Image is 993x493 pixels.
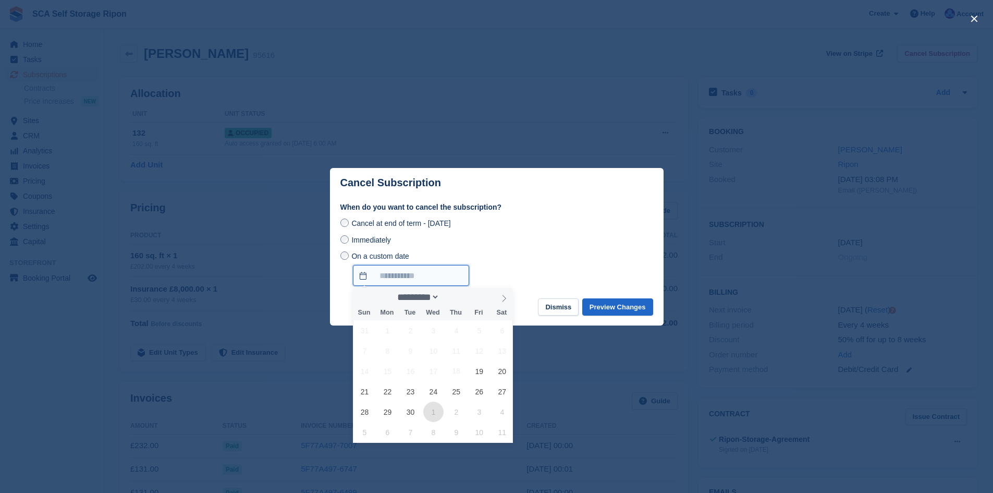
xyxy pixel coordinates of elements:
span: August 31, 2025 [354,320,375,341]
input: On a custom date [340,251,349,260]
span: October 2, 2025 [446,402,467,422]
span: September 21, 2025 [354,381,375,402]
input: Year [439,292,472,303]
span: October 8, 2025 [423,422,444,442]
button: close [966,10,983,27]
span: October 1, 2025 [423,402,444,422]
span: September 7, 2025 [354,341,375,361]
span: October 5, 2025 [354,422,375,442]
input: Cancel at end of term - [DATE] [340,219,349,227]
span: September 16, 2025 [400,361,421,381]
span: September 1, 2025 [377,320,398,341]
span: Cancel at end of term - [DATE] [351,219,450,227]
span: September 9, 2025 [400,341,421,361]
span: October 6, 2025 [377,422,398,442]
span: On a custom date [351,252,409,260]
span: October 11, 2025 [492,422,512,442]
span: Fri [467,309,490,316]
span: September 28, 2025 [354,402,375,422]
span: Sun [353,309,376,316]
span: Thu [444,309,467,316]
span: September 2, 2025 [400,320,421,341]
span: September 30, 2025 [400,402,421,422]
span: September 19, 2025 [469,361,489,381]
span: September 20, 2025 [492,361,512,381]
span: September 15, 2025 [377,361,398,381]
span: Tue [398,309,421,316]
label: When do you want to cancel the subscription? [340,202,653,213]
span: September 10, 2025 [423,341,444,361]
span: September 27, 2025 [492,381,512,402]
span: September 6, 2025 [492,320,512,341]
button: Preview Changes [582,298,653,316]
span: October 4, 2025 [492,402,512,422]
button: Dismiss [538,298,579,316]
span: Wed [421,309,444,316]
span: September 5, 2025 [469,320,489,341]
span: Mon [375,309,398,316]
span: October 3, 2025 [469,402,489,422]
span: September 26, 2025 [469,381,489,402]
span: September 8, 2025 [377,341,398,361]
span: September 3, 2025 [423,320,444,341]
span: September 18, 2025 [446,361,467,381]
span: September 24, 2025 [423,381,444,402]
span: September 4, 2025 [446,320,467,341]
span: Immediately [351,236,390,244]
span: October 9, 2025 [446,422,467,442]
span: October 7, 2025 [400,422,421,442]
span: September 11, 2025 [446,341,467,361]
select: Month [394,292,439,303]
span: Sat [490,309,513,316]
span: October 10, 2025 [469,422,489,442]
span: September 29, 2025 [377,402,398,422]
span: September 14, 2025 [354,361,375,381]
span: September 13, 2025 [492,341,512,361]
span: September 23, 2025 [400,381,421,402]
p: Cancel Subscription [340,177,441,189]
input: Immediately [340,235,349,244]
span: September 25, 2025 [446,381,467,402]
span: September 12, 2025 [469,341,489,361]
span: September 22, 2025 [377,381,398,402]
span: September 17, 2025 [423,361,444,381]
input: On a custom date [353,265,469,286]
